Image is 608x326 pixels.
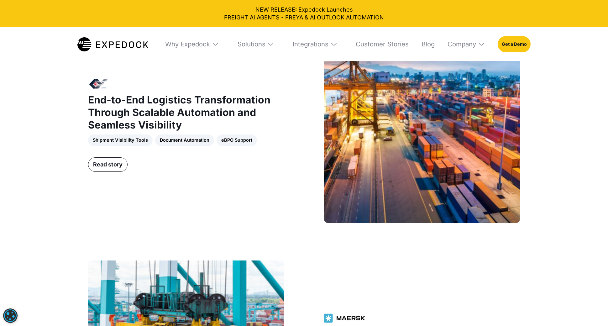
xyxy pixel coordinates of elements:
[238,40,265,48] div: Solutions
[160,27,225,61] div: Why Expedock
[6,13,602,21] a: FREIGHT AI AGENTS - FREYA & AI OUTLOOK AUTOMATION
[442,27,491,61] div: Company
[6,6,602,22] div: NEW RELEASE: Expedock Launches
[416,27,435,61] a: Blog
[287,27,343,61] div: Integrations
[498,36,531,52] a: Get a Demo
[350,27,409,61] a: Customer Stories
[88,157,128,172] a: Read story
[232,27,280,61] div: Solutions
[448,40,476,48] div: Company
[165,40,210,48] div: Why Expedock
[88,94,270,131] strong: End-to-End Logistics Transformation Through Scalable Automation and Seamless Visibility
[293,40,328,48] div: Integrations
[501,258,608,326] iframe: Chat Widget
